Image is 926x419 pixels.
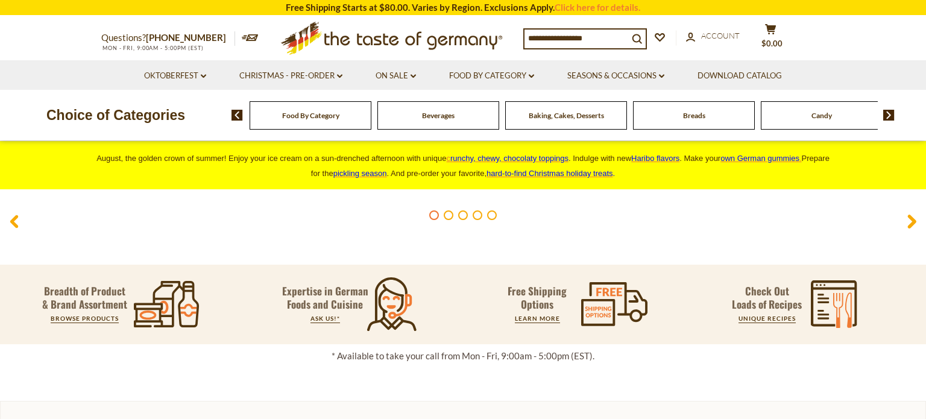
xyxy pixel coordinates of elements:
[631,154,679,163] a: Haribo flavors
[51,315,119,322] a: BROWSE PRODUCTS
[333,169,387,178] a: pickling season
[732,285,802,311] p: Check Out Loads of Recipes
[446,154,569,163] a: crunchy, chewy, chocolaty toppings
[144,69,206,83] a: Oktoberfest
[101,30,235,46] p: Questions?
[239,69,342,83] a: Christmas - PRE-ORDER
[422,111,455,120] a: Beverages
[701,31,740,40] span: Account
[42,285,127,311] p: Breadth of Product & Brand Assortment
[282,285,368,311] p: Expertise in German Foods and Cuisine
[497,285,577,311] p: Free Shipping Options
[529,111,604,120] a: Baking, Cakes, Desserts
[698,69,782,83] a: Download Catalog
[683,111,705,120] a: Breads
[811,111,832,120] a: Candy
[720,154,799,163] span: own German gummies
[146,32,226,43] a: [PHONE_NUMBER]
[739,315,796,322] a: UNIQUE RECIPES
[686,30,740,43] a: Account
[376,69,416,83] a: On Sale
[96,154,830,178] span: August, the golden crown of summer! Enjoy your ice cream on a sun-drenched afternoon with unique ...
[449,69,534,83] a: Food By Category
[282,111,339,120] a: Food By Category
[101,45,204,51] span: MON - FRI, 9:00AM - 5:00PM (EST)
[450,154,569,163] span: runchy, chewy, chocolaty toppings
[487,169,613,178] a: hard-to-find Christmas holiday treats
[310,315,340,322] a: ASK US!*
[720,154,801,163] a: own German gummies.
[487,169,615,178] span: .
[883,110,895,121] img: next arrow
[515,315,560,322] a: LEARN MORE
[567,69,664,83] a: Seasons & Occasions
[752,24,789,54] button: $0.00
[231,110,243,121] img: previous arrow
[555,2,640,13] a: Click here for details.
[761,39,783,48] span: $0.00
